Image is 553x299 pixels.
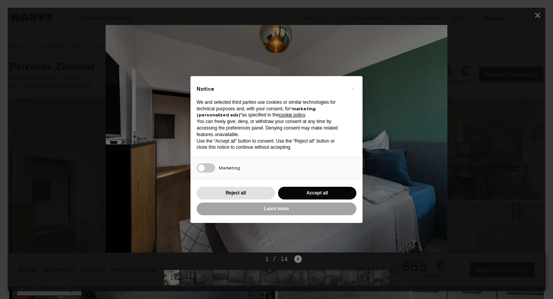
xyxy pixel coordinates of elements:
[351,84,354,93] span: ×
[197,99,344,118] p: We and selected third parties use cookies or similar technologies for technical purposes and, wit...
[219,165,240,171] span: Marketing
[197,203,356,215] button: Learn more
[197,118,344,138] p: You can freely give, deny, or withdraw your consent at any time by accessing the preferences pane...
[346,82,359,95] button: Close this notice
[279,112,305,118] a: cookie policy
[197,106,316,118] strong: “marketing (personalized ads)”
[197,85,344,93] h2: Notice
[278,187,356,199] button: Accept all
[197,138,344,151] p: Use the “Accept all” button to consent. Use the “Reject all” button or close this notice to conti...
[197,187,275,199] button: Reject all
